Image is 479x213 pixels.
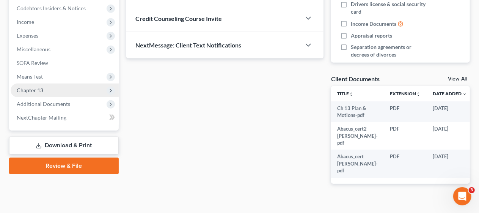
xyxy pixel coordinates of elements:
td: PDF [384,150,427,177]
span: SOFA Review [17,60,48,66]
a: Review & File [9,158,119,174]
a: Download & Print [9,137,119,155]
a: Titleunfold_more [337,91,353,96]
i: unfold_more [349,92,353,96]
td: PDF [384,122,427,150]
span: Income [17,19,34,25]
td: PDF [384,101,427,122]
span: Drivers license & social security card [351,0,429,16]
span: Credit Counseling Course Invite [135,15,222,22]
iframe: Intercom live chat [453,187,471,205]
td: Abacus_cert [PERSON_NAME]-pdf [331,150,384,177]
div: Client Documents [331,75,380,83]
span: NextChapter Mailing [17,114,66,121]
span: Income Documents [351,20,396,28]
span: Miscellaneous [17,46,50,52]
td: [DATE] [427,122,473,150]
i: expand_more [462,92,467,96]
a: Extensionunfold_more [390,91,421,96]
a: View All [448,76,467,82]
a: Date Added expand_more [433,91,467,96]
a: SOFA Review [11,56,119,70]
span: NextMessage: Client Text Notifications [135,41,241,49]
a: NextChapter Mailing [11,111,119,125]
span: Means Test [17,73,43,80]
td: Abacus_cert2 [PERSON_NAME]-pdf [331,122,384,150]
i: unfold_more [416,92,421,96]
span: Additional Documents [17,101,70,107]
td: [DATE] [427,101,473,122]
span: 3 [469,187,475,193]
span: Appraisal reports [351,32,392,39]
span: Separation agreements or decrees of divorces [351,43,429,58]
span: Chapter 13 [17,87,43,93]
span: Expenses [17,32,38,39]
td: Ch 13 Plan & Motions-pdf [331,101,384,122]
span: Codebtors Insiders & Notices [17,5,86,11]
td: [DATE] [427,150,473,177]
